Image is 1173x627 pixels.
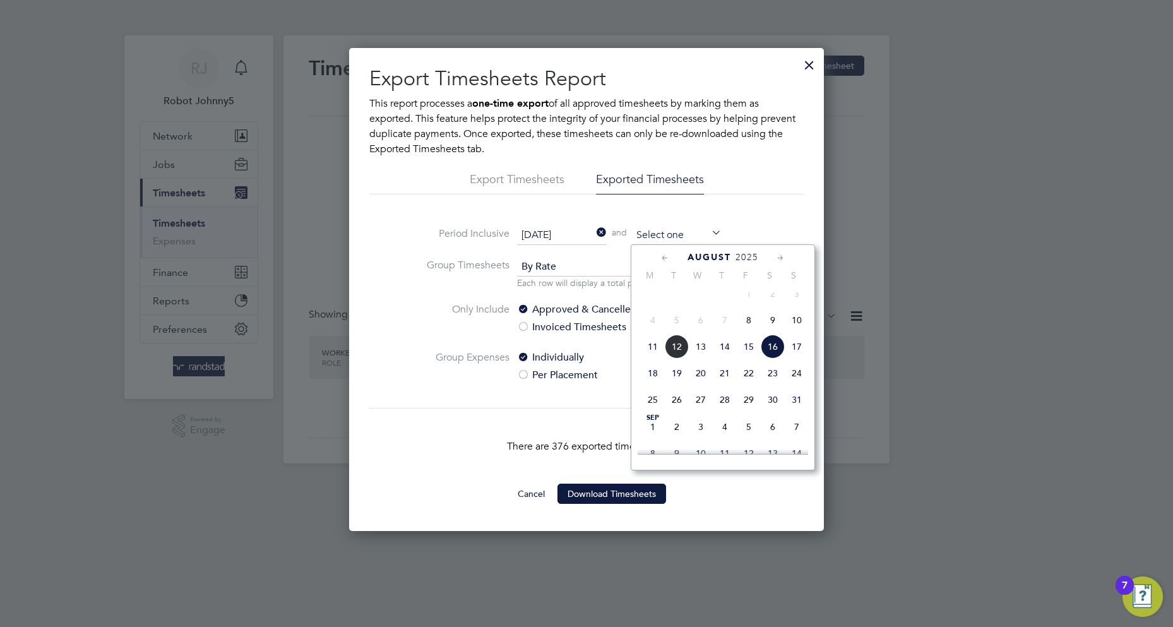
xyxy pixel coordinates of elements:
label: Individually [517,350,729,365]
p: Each row will display a total per rate per worker [517,277,706,289]
span: 11 [641,335,665,359]
label: Group Expenses [415,350,509,383]
span: 6 [689,308,713,332]
span: 20 [689,361,713,385]
p: This report processes a of all approved timesheets by marking them as exported. This feature help... [369,96,804,157]
label: Approved & Cancelled Timesheets [517,302,729,317]
span: 2025 [735,252,758,263]
span: 2 [761,282,785,306]
span: 7 [785,415,809,439]
span: 13 [689,335,713,359]
span: 6 [761,415,785,439]
span: 28 [713,388,737,412]
span: S [758,270,782,281]
span: 29 [737,388,761,412]
span: 13 [761,441,785,465]
span: T [662,270,686,281]
span: 25 [641,388,665,412]
span: 3 [689,415,713,439]
span: M [638,270,662,281]
span: Sep [641,415,665,421]
span: F [734,270,758,281]
span: August [688,252,731,263]
span: 26 [665,388,689,412]
span: 5 [665,308,689,332]
span: 18 [641,361,665,385]
input: Select one [517,226,607,245]
span: 21 [713,361,737,385]
button: Open Resource Center, 7 new notifications [1122,576,1163,617]
span: 12 [737,441,761,465]
span: 4 [713,415,737,439]
span: 9 [665,441,689,465]
li: Exported Timesheets [596,172,704,194]
span: 30 [761,388,785,412]
span: 8 [641,441,665,465]
span: By Rate [517,258,641,277]
span: 1 [737,282,761,306]
span: 31 [785,388,809,412]
span: S [782,270,806,281]
span: 22 [737,361,761,385]
span: 15 [737,335,761,359]
span: 16 [761,335,785,359]
span: 14 [785,441,809,465]
span: 8 [737,308,761,332]
span: 2 [665,415,689,439]
span: and [607,226,632,245]
label: Only Include [415,302,509,335]
label: Period Inclusive [415,226,509,242]
button: Download Timesheets [557,484,666,504]
b: one-time export [472,97,549,109]
p: There are 376 exported timesheets. [369,439,804,454]
h2: Export Timesheets Report [369,66,804,92]
button: Cancel [508,484,555,504]
span: 10 [785,308,809,332]
span: 7 [713,308,737,332]
span: 1 [641,415,665,439]
div: 7 [1122,585,1128,602]
span: 17 [785,335,809,359]
label: Group Timesheets [415,258,509,287]
span: T [710,270,734,281]
label: Invoiced Timesheets [517,319,729,335]
span: 5 [737,415,761,439]
span: 24 [785,361,809,385]
span: 11 [713,441,737,465]
li: Export Timesheets [470,172,564,194]
label: Per Placement [517,367,729,383]
span: 10 [689,441,713,465]
span: 9 [761,308,785,332]
span: 4 [641,308,665,332]
span: 14 [713,335,737,359]
span: 27 [689,388,713,412]
span: 23 [761,361,785,385]
span: W [686,270,710,281]
span: 12 [665,335,689,359]
span: 3 [785,282,809,306]
input: Select one [632,226,722,245]
span: 19 [665,361,689,385]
